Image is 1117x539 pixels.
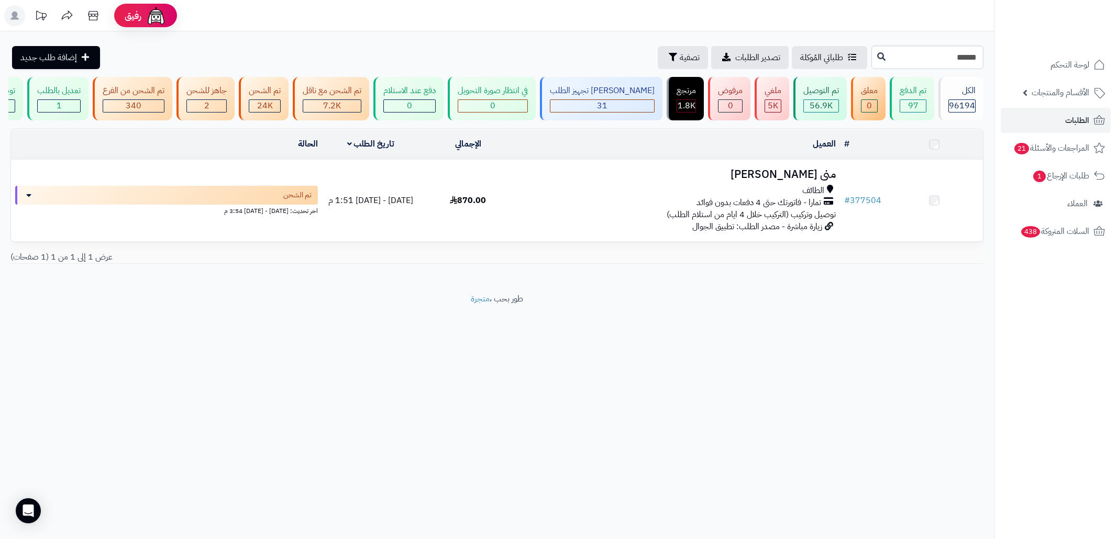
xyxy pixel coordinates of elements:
a: إضافة طلب جديد [12,46,100,69]
a: تم الشحن مع ناقل 7.2K [291,77,371,120]
span: الأقسام والمنتجات [1032,85,1089,100]
span: 21 [1014,143,1029,154]
div: تم الدفع [900,85,926,97]
div: في انتظار صورة التحويل [458,85,528,97]
span: [DATE] - [DATE] 1:51 م [328,194,413,207]
span: تصدير الطلبات [735,51,780,64]
span: 0 [407,99,412,112]
span: 438 [1021,226,1040,238]
a: #377504 [844,194,881,207]
div: تعديل بالطلب [37,85,81,97]
div: جاهز للشحن [186,85,227,97]
a: السلات المتروكة438 [1001,219,1111,244]
span: 24K [257,99,273,112]
a: طلبات الإرجاع1 [1001,163,1111,188]
div: معلق [861,85,878,97]
div: 1 [38,100,80,112]
span: 1 [57,99,62,112]
a: العملاء [1001,191,1111,216]
div: ملغي [765,85,781,97]
div: 24021 [249,100,280,112]
span: السلات المتروكة [1020,224,1089,239]
span: طلبات الإرجاع [1032,169,1089,183]
span: تمارا - فاتورتك حتى 4 دفعات بدون فوائد [696,197,821,209]
div: 0 [861,100,877,112]
a: في انتظار صورة التحويل 0 [446,77,538,120]
div: مرتجع [677,85,696,97]
span: 870.00 [450,194,486,207]
a: تحديثات المنصة [28,5,54,29]
a: [PERSON_NAME] تجهيز الطلب 31 [538,77,665,120]
div: 4993 [765,100,781,112]
a: طلباتي المُوكلة [792,46,867,69]
span: لوحة التحكم [1050,58,1089,72]
span: 5K [768,99,778,112]
span: الطلبات [1065,113,1089,128]
a: لوحة التحكم [1001,52,1111,77]
div: 0 [718,100,742,112]
div: 56934 [804,100,838,112]
span: الطائف [802,185,824,197]
a: # [844,138,849,150]
span: تم الشحن [283,190,312,200]
a: الإجمالي [455,138,481,150]
div: 0 [384,100,435,112]
div: Open Intercom Messenger [16,498,41,523]
div: مرفوض [718,85,743,97]
span: توصيل وتركيب (التركيب خلال 4 ايام من استلام الطلب) [667,208,836,221]
span: إضافة طلب جديد [20,51,77,64]
a: تم الشحن 24K [237,77,291,120]
span: تصفية [680,51,700,64]
span: 0 [867,99,872,112]
div: 1836 [677,100,695,112]
div: 7222 [303,100,361,112]
div: عرض 1 إلى 1 من 1 (1 صفحات) [3,251,497,263]
div: تم الشحن مع ناقل [303,85,361,97]
div: 2 [187,100,226,112]
div: 340 [103,100,164,112]
img: ai-face.png [146,5,167,26]
span: طلباتي المُوكلة [800,51,843,64]
div: 31 [550,100,654,112]
span: العملاء [1067,196,1088,211]
h3: منى [PERSON_NAME] [521,169,836,181]
span: رفيق [125,9,141,22]
div: تم الشحن من الفرع [103,85,164,97]
a: معلق 0 [849,77,888,120]
div: دفع عند الاستلام [383,85,436,97]
span: 1 [1033,171,1046,182]
img: logo-2.png [1046,28,1107,50]
span: 2 [204,99,209,112]
span: 7.2K [323,99,341,112]
div: الكل [948,85,976,97]
a: تم الشحن من الفرع 340 [91,77,174,120]
span: 31 [597,99,607,112]
span: 0 [490,99,495,112]
div: 97 [900,100,926,112]
span: المراجعات والأسئلة [1013,141,1089,155]
div: [PERSON_NAME] تجهيز الطلب [550,85,655,97]
span: 97 [908,99,919,112]
a: المراجعات والأسئلة21 [1001,136,1111,161]
a: العميل [813,138,836,150]
span: # [844,194,850,207]
button: تصفية [658,46,708,69]
a: تاريخ الطلب [347,138,395,150]
a: الطلبات [1001,108,1111,133]
a: متجرة [471,293,490,305]
a: تعديل بالطلب 1 [25,77,91,120]
div: تم التوصيل [803,85,839,97]
a: جاهز للشحن 2 [174,77,237,120]
a: ملغي 5K [753,77,791,120]
a: الحالة [298,138,318,150]
div: اخر تحديث: [DATE] - [DATE] 3:54 م [15,205,318,216]
span: 96194 [949,99,975,112]
span: 0 [728,99,733,112]
span: زيارة مباشرة - مصدر الطلب: تطبيق الجوال [692,220,822,233]
a: دفع عند الاستلام 0 [371,77,446,120]
a: مرتجع 1.8K [665,77,706,120]
a: مرفوض 0 [706,77,753,120]
a: تم التوصيل 56.9K [791,77,849,120]
a: الكل96194 [936,77,986,120]
div: 0 [458,100,527,112]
